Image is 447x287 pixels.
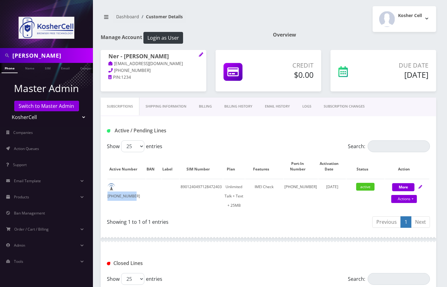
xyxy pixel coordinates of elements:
[142,34,183,41] a: Login as User
[14,210,45,216] span: Ban Management
[265,61,313,70] p: Credit
[121,140,144,152] select: Showentries
[356,183,375,191] span: active
[411,216,430,228] a: Next
[107,183,115,191] img: default.png
[180,179,223,213] td: 8901240497128472403
[121,74,131,80] span: 1234
[121,273,144,285] select: Showentries
[19,17,74,39] img: KosherCell
[391,195,417,203] a: Actions
[107,273,162,285] label: Show entries
[296,98,318,115] a: LOGS
[284,155,318,178] th: Port-In Number: activate to sort column ascending
[265,70,313,79] h5: $0.00
[14,259,23,264] span: Tools
[14,101,79,111] a: Switch to Master Admin
[13,162,27,167] span: Support
[108,61,183,67] a: [EMAIL_ADDRESS][DOMAIN_NAME]
[143,32,183,44] button: Login as User
[108,74,121,81] a: PIN:
[14,146,39,151] span: Action Queues
[368,140,430,152] input: Search:
[392,183,414,191] button: More
[401,216,411,228] a: 1
[107,155,146,178] th: Active Number: activate to sort column ascending
[12,50,91,61] input: Search in Company
[193,98,218,115] a: Billing
[14,130,33,135] span: Companies
[326,184,338,189] span: [DATE]
[371,70,428,79] h5: [DATE]
[101,32,264,44] h1: Manage Account
[223,179,245,213] td: Unlimited Talk + Text + 25MB
[114,68,151,73] span: [PHONE_NUMBER]
[58,63,73,73] a: Email
[139,13,183,20] li: Customer Details
[180,155,223,178] th: SIM Number: activate to sort column ascending
[101,10,264,28] nav: breadcrumb
[373,6,436,32] button: Kosher Cell
[245,155,283,178] th: Features: activate to sort column ascending
[139,98,193,115] a: Shipping Information
[107,128,208,134] h1: Active / Pending Lines
[22,63,37,73] a: Name
[372,216,401,228] a: Previous
[15,227,49,232] span: Order / Cart / Billing
[223,155,245,178] th: Plan: activate to sort column ascending
[371,61,428,70] p: Due Date
[348,273,430,285] label: Search:
[14,194,29,200] span: Products
[107,216,264,226] div: Showing 1 to 1 of 1 entries
[318,155,346,178] th: Activation Date: activate to sort column ascending
[348,140,430,152] label: Search:
[116,14,139,20] a: Dashboard
[14,178,41,183] span: Email Template
[108,53,199,60] h1: Ner - [PERSON_NAME]
[101,98,139,115] a: Subscriptions
[146,155,161,178] th: BAN: activate to sort column ascending
[218,98,259,115] a: Billing History
[245,182,283,192] div: IMEI Check
[107,262,110,265] img: Closed Lines
[107,140,162,152] label: Show entries
[347,155,385,178] th: Status: activate to sort column ascending
[398,13,422,18] h2: Kosher Cell
[107,260,208,266] h1: Closed Lines
[318,98,371,115] a: SUBSCRIPTION CHANGES
[107,179,146,213] td: [PHONE_NUMBER]
[14,243,25,248] span: Admin
[162,155,179,178] th: Label: activate to sort column ascending
[77,63,98,73] a: Company
[259,98,296,115] a: EMAIL HISTORY
[42,63,54,73] a: SIM
[284,179,318,213] td: [PHONE_NUMBER]
[273,32,436,38] h1: Overview
[2,63,18,73] a: Phone
[368,273,430,285] input: Search:
[107,129,110,133] img: Active / Pending Lines
[385,155,429,178] th: Action: activate to sort column ascending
